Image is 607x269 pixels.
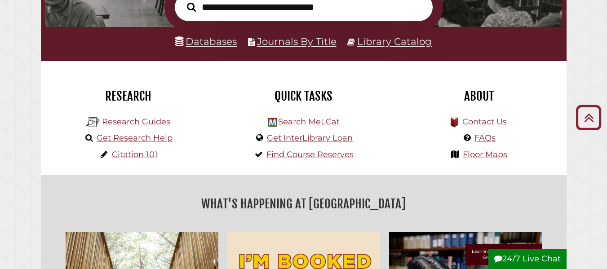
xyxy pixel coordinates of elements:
a: Databases [175,35,237,47]
a: Floor Maps [463,150,507,159]
h2: Quick Tasks [223,88,385,104]
a: Research Guides [102,117,170,127]
a: Get InterLibrary Loan [267,133,353,143]
h2: Research [48,88,209,104]
img: Hekman Library Logo [268,118,277,127]
a: Get Research Help [97,133,173,143]
a: Citation 101 [112,150,158,159]
img: Hekman Library Logo [86,115,100,129]
h2: About [398,88,560,104]
h2: What's Happening at [GEOGRAPHIC_DATA] [48,194,560,214]
a: Find Course Reserves [266,150,354,159]
a: Search MeLCat [278,117,340,127]
i: Search [187,2,196,12]
a: Journals By Title [257,35,337,47]
a: FAQs [474,133,496,143]
a: Library Catalog [357,35,432,47]
a: Contact Us [462,117,507,127]
a: Back to Top [572,110,605,125]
